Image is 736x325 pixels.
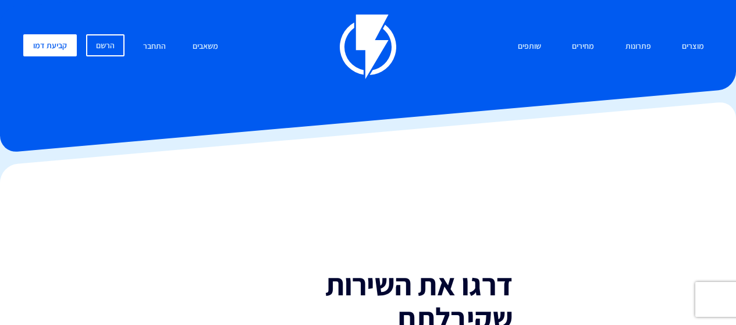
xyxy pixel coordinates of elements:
[509,34,550,59] a: שותפים
[617,34,660,59] a: פתרונות
[86,34,125,56] a: הרשם
[134,34,175,59] a: התחבר
[673,34,713,59] a: מוצרים
[23,34,77,56] a: קביעת דמו
[563,34,603,59] a: מחירים
[184,34,227,59] a: משאבים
